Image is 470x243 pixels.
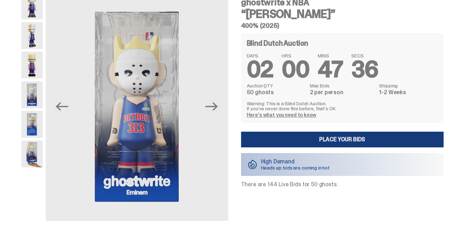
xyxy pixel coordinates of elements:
h4: Blind Dutch Auction [247,40,308,47]
p: High Demand [261,159,330,164]
button: Next [204,99,220,115]
dd: 1-2 Weeks [379,90,438,95]
span: 36 [351,55,378,84]
img: Copy%20of%20Eminem_NBA_400_6.png [21,52,43,79]
img: Eminem_NBA_400_12.png [21,81,43,108]
p: Heads up: bids are coming in hot [261,165,330,170]
dd: 50 ghosts [247,90,306,95]
span: 00 [282,55,309,84]
dt: Max Bids [310,83,375,88]
dd: 2 per person [310,90,375,95]
a: Here's what you need to know [247,112,316,118]
span: HRS [282,53,309,58]
span: MINS [318,53,343,58]
p: Warning: This is a Blind Dutch Auction. If you’ve never done this before, that’s OK. [247,101,438,111]
span: SECS [351,53,378,58]
img: Eminem_NBA_400_13.png [21,111,43,138]
a: Place your Bids [241,132,444,147]
h5: 400% (2025) [241,22,444,29]
p: There are 144 Live Bids for 50 ghosts. [241,182,444,187]
img: Copy%20of%20Eminem_NBA_400_3.png [21,22,43,49]
span: DAYS [247,53,274,58]
span: 47 [318,55,343,84]
dt: Shipping [379,83,438,88]
button: Previous [54,99,70,115]
h3: “[PERSON_NAME]” [241,8,444,20]
img: eminem%20scale.png [21,141,43,167]
span: 02 [247,55,274,84]
dt: Auction QTY [247,83,306,88]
